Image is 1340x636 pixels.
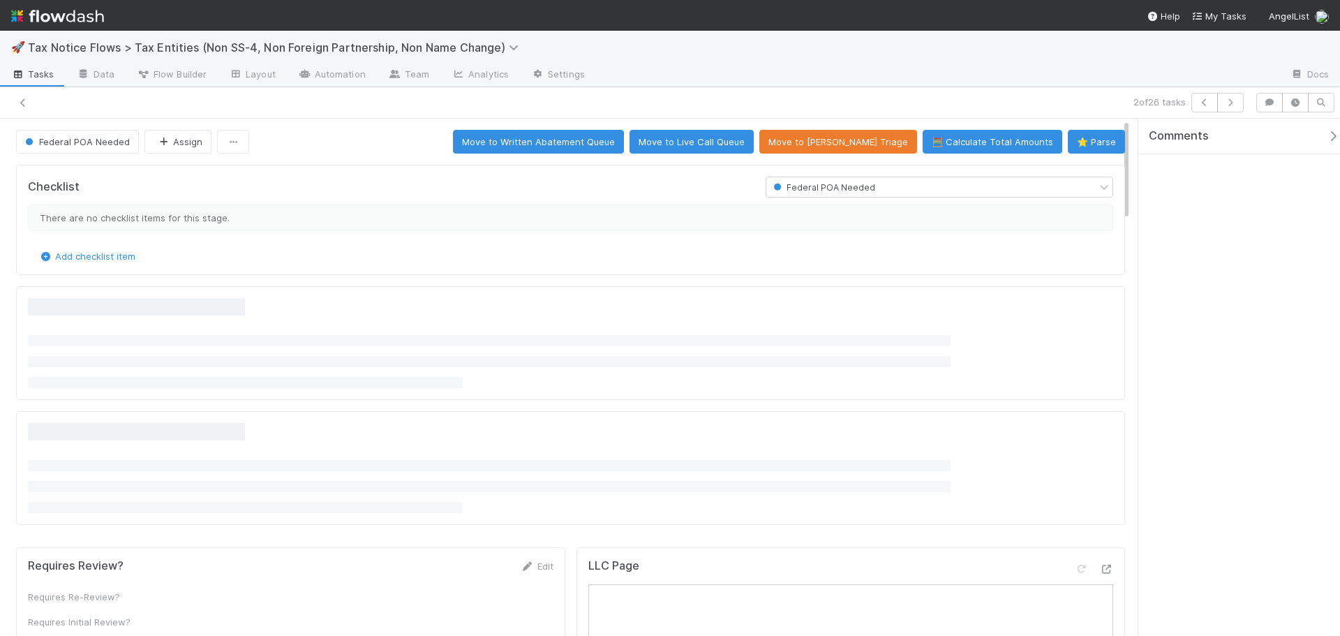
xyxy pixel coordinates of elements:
span: Federal POA Needed [22,136,130,147]
div: Requires Re-Review? [28,590,133,604]
button: 🧮 Calculate Total Amounts [923,130,1062,154]
a: Analytics [440,64,520,87]
h5: Requires Review? [28,559,124,573]
span: Flow Builder [137,67,207,81]
img: logo-inverted-e16ddd16eac7371096b0.svg [11,4,104,28]
img: avatar_d45d11ee-0024-4901-936f-9df0a9cc3b4e.png [1315,10,1329,24]
h5: LLC Page [588,559,639,573]
span: Tasks [11,67,54,81]
h5: Checklist [28,180,80,194]
span: Federal POA Needed [770,182,875,193]
span: Tax Notice Flows > Tax Entities (Non SS-4, Non Foreign Partnership, Non Name Change) [28,40,526,54]
span: Comments [1149,129,1209,143]
button: Federal POA Needed [16,130,139,154]
button: Move to Written Abatement Queue [453,130,624,154]
a: Flow Builder [126,64,218,87]
span: AngelList [1269,10,1309,22]
div: Requires Initial Review? [28,615,133,629]
button: Assign [144,130,211,154]
a: Settings [520,64,596,87]
a: Team [377,64,440,87]
button: Move to [PERSON_NAME] Triage [759,130,917,154]
div: Help [1147,9,1180,23]
span: 2 of 26 tasks [1133,95,1186,109]
a: My Tasks [1191,9,1246,23]
a: Add checklist item [38,251,135,262]
a: Layout [218,64,287,87]
a: Data [66,64,126,87]
button: Move to Live Call Queue [630,130,754,154]
a: Edit [521,561,553,572]
div: There are no checklist items for this stage. [28,205,1113,231]
button: ⭐ Parse [1068,130,1125,154]
a: Automation [287,64,377,87]
span: 🚀 [11,41,25,53]
span: My Tasks [1191,10,1246,22]
a: Docs [1279,64,1340,87]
